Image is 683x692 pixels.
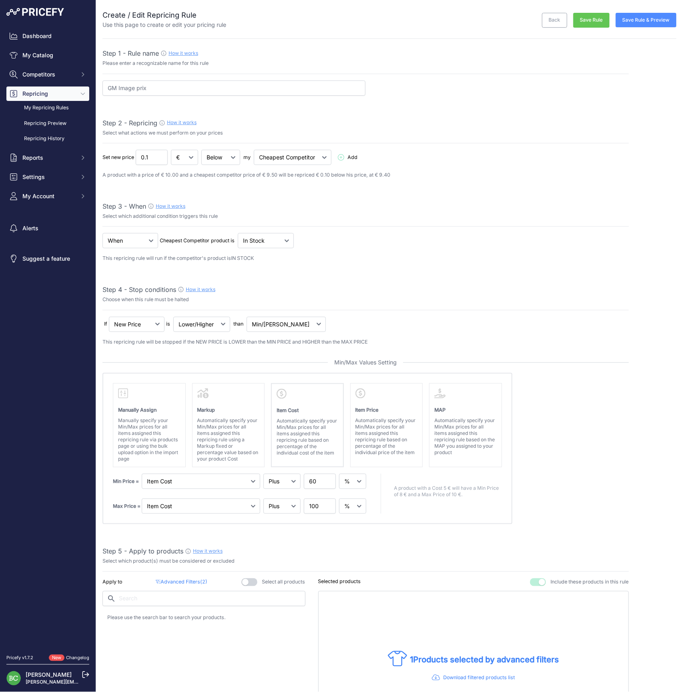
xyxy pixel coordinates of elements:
[434,417,497,456] p: Automatically specify your Min/Max prices for all items assigned this repricing rule based on the...
[26,679,189,685] a: [PERSON_NAME][EMAIL_ADDRESS][DOMAIN_NAME][PERSON_NAME]
[102,338,629,346] p: This repricing rule will be stopped if the NEW PRICE is LOWER than the MIN PRICE and HIGHER than ...
[6,48,89,62] a: My Catalog
[102,579,122,586] p: Apply to
[102,296,629,304] p: Choose when this rule must be halted
[102,80,366,96] input: 1% Below my cheapest competitor
[118,407,157,413] strong: Manually Assign
[197,407,215,413] strong: Markup
[156,203,185,209] a: How it works
[410,654,559,666] p: Products selected by advanced filters
[434,407,446,413] strong: MAP
[6,132,89,146] a: Repricing History
[102,558,235,565] p: Select which product(s) must be considered or excluded
[102,60,629,67] p: Please enter a recognizable name for this rule
[211,237,235,245] p: product is
[6,8,64,16] img: Pricefy Logo
[22,154,75,162] span: Reports
[49,655,64,662] span: New
[6,189,89,203] button: My Account
[6,86,89,101] button: Repricing
[304,474,336,489] input: 1
[102,213,629,220] p: Select which additional condition triggers this rule
[262,579,305,586] span: Select all products
[277,407,299,413] strong: Item Cost
[118,417,181,462] p: Manually specify your Min/Max prices for all items assigned this repricing rule via products page...
[328,358,403,366] span: Min/Max Values Setting
[113,503,141,509] strong: Max Price =
[356,417,418,456] p: Automatically specify your Min/Max prices for all items assigned this repricing rule based on per...
[169,50,198,56] a: How it works
[231,255,254,261] span: IN STOCK
[443,674,515,682] p: Download filtered products list
[166,320,170,328] p: is
[410,655,414,665] span: 1
[6,67,89,82] button: Competitors
[348,154,358,161] span: Add
[6,29,89,43] a: Dashboard
[318,578,361,586] p: Selected products
[102,10,226,21] h2: Create / Edit Repricing Rule
[102,21,226,29] p: Use this page to create or edit your pricing rule
[102,591,305,606] input: Search
[6,29,89,645] nav: Sidebar
[193,548,223,554] a: How it works
[102,547,183,555] span: Step 5 - Apply to products
[6,170,89,184] button: Settings
[573,13,610,28] button: Save Rule
[186,286,215,292] a: How it works
[6,151,89,165] button: Reports
[197,417,260,462] p: Automatically specify your Min/Max prices for all items assigned this repricing rule using a Mark...
[277,418,338,456] p: Automatically specify your Min/Max prices for all items assigned this repricing rule based on per...
[102,255,629,262] p: This repricing rule will run if the competitor's product is
[616,13,677,27] button: Save Rule & Preview
[104,320,107,328] p: If
[102,171,629,179] p: A product with a price of € 10.00 and a cheapest competitor price of € 9.50 will be repriced € 0....
[167,119,197,125] a: How it works
[243,154,251,161] p: my
[66,655,89,661] a: Changelog
[6,101,89,115] a: My Repricing Rules
[22,90,75,98] span: Repricing
[156,579,207,586] p: Advanced Filters
[542,13,567,28] a: Back
[160,237,209,245] p: Cheapest Competitor
[107,614,301,622] p: Please use the search bar to search your products.
[22,173,75,181] span: Settings
[102,202,146,210] span: Step 3 - When
[113,478,139,484] strong: Min Price =
[6,251,89,266] a: Suggest a feature
[102,49,159,57] span: Step 1 - Rule name
[26,672,72,678] a: [PERSON_NAME]
[356,407,379,413] strong: Item Price
[102,119,157,127] span: Step 2 - Repricing
[200,579,207,585] span: ( )
[6,655,33,662] div: Pricefy v1.7.2
[394,485,502,498] p: A product with a Cost 5 € will have a Min Price of 8 € and a Max Price of 10 €.
[136,150,168,165] input: 1
[233,320,243,328] p: than
[202,579,205,585] span: 2
[22,70,75,78] span: Competitors
[6,221,89,235] a: Alerts
[22,192,75,200] span: My Account
[551,579,629,586] span: Include these products in this rule
[102,286,176,294] span: Step 4 - Stop conditions
[304,499,336,514] input: 1
[6,117,89,131] a: Repricing Preview
[102,154,134,161] p: Set new price
[102,129,629,137] p: Select what actions we must perform on your prices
